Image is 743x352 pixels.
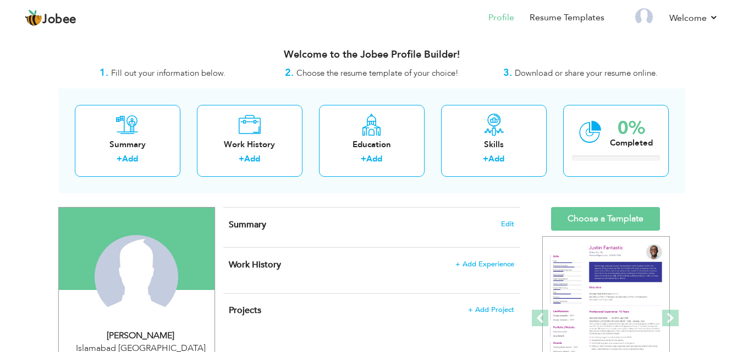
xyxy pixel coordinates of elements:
h4: This helps to show the companies you have worked for. [229,259,514,270]
label: + [483,153,488,165]
label: + [239,153,244,165]
a: Add [122,153,138,164]
span: Fill out your information below. [111,68,225,79]
div: Skills [450,139,538,150]
span: Projects [229,304,261,316]
div: Education [328,139,416,150]
a: Resume Templates [530,12,604,24]
span: Work History [229,259,281,271]
h3: Welcome to the Jobee Profile Builder! [58,49,685,60]
span: Download or share your resume online. [515,68,658,79]
img: jobee.io [25,9,42,27]
div: Completed [610,137,653,149]
img: Mehwish Zehra [95,235,178,319]
span: Edit [501,220,514,228]
a: Welcome [669,12,718,25]
strong: 2. [285,66,294,80]
a: Profile [488,12,514,24]
span: Summary [229,219,266,231]
h4: This helps to highlight the project, tools and skills you have worked on. [229,305,514,316]
label: + [117,153,122,165]
span: + Add Experience [455,260,514,268]
img: Profile Img [635,8,653,26]
span: Choose the resume template of your choice! [296,68,459,79]
div: [PERSON_NAME] [67,329,214,342]
a: Add [366,153,382,164]
a: Choose a Template [551,207,660,231]
label: + [361,153,366,165]
strong: 3. [503,66,512,80]
a: Jobee [25,9,76,27]
a: Add [488,153,504,164]
a: Add [244,153,260,164]
span: + Add Project [468,306,514,314]
strong: 1. [100,66,108,80]
div: Work History [206,139,294,150]
div: 0% [610,119,653,137]
span: Jobee [42,14,76,26]
div: Summary [84,139,172,150]
h4: Adding a summary is a quick and easy way to highlight your experience and interests. [229,219,514,230]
